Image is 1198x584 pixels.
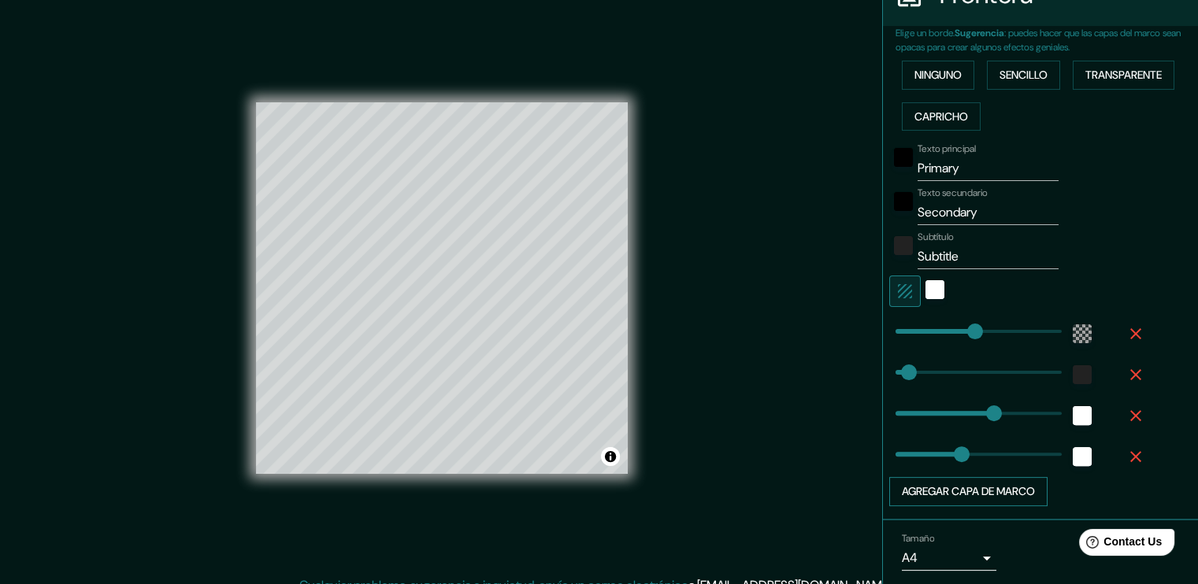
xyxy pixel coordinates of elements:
[1073,61,1174,90] button: Transparente
[925,280,944,299] button: Blanco
[902,61,974,90] button: Ninguno
[601,447,620,466] button: Alternar atribución
[918,231,954,244] label: Subtítulo
[987,61,1060,90] button: Sencillo
[1000,65,1048,85] font: Sencillo
[918,187,988,200] label: Texto secundario
[1058,523,1181,567] iframe: Help widget launcher
[1085,65,1162,85] font: Transparente
[914,65,962,85] font: Ninguno
[896,26,1198,54] p: Elige un borde. : puedes hacer que las capas del marco sean opacas para crear algunos efectos gen...
[894,148,913,167] button: negro
[955,27,1004,39] b: Sugerencia
[1073,406,1092,425] button: Blanco
[902,102,981,131] button: Capricho
[918,142,976,156] label: Texto principal
[1073,365,1092,384] button: color-222222
[1073,447,1092,466] button: Blanco
[914,107,968,127] font: Capricho
[889,477,1048,506] button: Agregar capa de marco
[902,531,934,545] label: Tamaño
[894,192,913,211] button: negro
[902,545,996,571] div: A4
[894,236,913,255] button: color-222222
[1073,324,1092,343] button: color-55555544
